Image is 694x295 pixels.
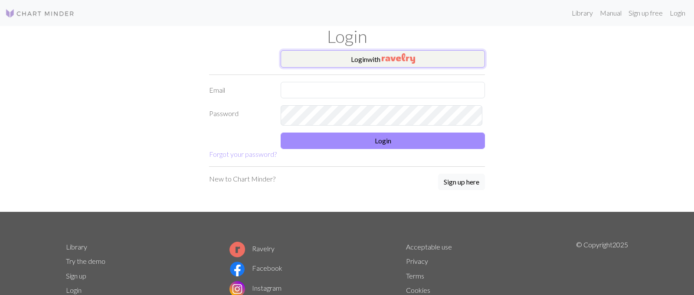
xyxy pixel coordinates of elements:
h1: Login [61,26,633,47]
img: Logo [5,8,75,19]
img: Ravelry logo [229,242,245,257]
a: Forgot your password? [209,150,277,158]
a: Login [666,4,689,22]
label: Email [204,82,275,98]
a: Facebook [229,264,282,272]
a: Cookies [406,286,430,294]
button: Login [281,133,485,149]
a: Sign up free [625,4,666,22]
a: Terms [406,272,424,280]
button: Sign up here [438,174,485,190]
a: Library [66,243,87,251]
p: New to Chart Minder? [209,174,275,184]
img: Facebook logo [229,261,245,277]
img: Ravelry [382,53,415,64]
a: Try the demo [66,257,105,265]
a: Privacy [406,257,428,265]
button: Loginwith [281,50,485,68]
a: Library [568,4,596,22]
a: Acceptable use [406,243,452,251]
label: Password [204,105,275,126]
a: Login [66,286,82,294]
a: Sign up here [438,174,485,191]
a: Instagram [229,284,282,292]
a: Ravelry [229,244,275,253]
a: Manual [596,4,625,22]
a: Sign up [66,272,86,280]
